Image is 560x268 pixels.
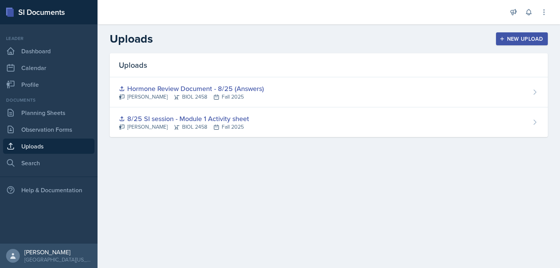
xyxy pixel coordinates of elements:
div: Leader [3,35,94,42]
a: 8/25 SI session - Module 1 Activity sheet [PERSON_NAME]BIOL 2458Fall 2025 [110,107,548,137]
a: Search [3,155,94,171]
div: [PERSON_NAME] BIOL 2458 Fall 2025 [119,123,249,131]
a: Planning Sheets [3,105,94,120]
div: [GEOGRAPHIC_DATA][US_STATE] [24,256,91,263]
div: [PERSON_NAME] [24,248,91,256]
button: New Upload [496,32,548,45]
div: New Upload [501,36,543,42]
div: Documents [3,97,94,104]
div: Uploads [110,53,548,77]
div: [PERSON_NAME] BIOL 2458 Fall 2025 [119,93,264,101]
a: Profile [3,77,94,92]
a: Uploads [3,139,94,154]
div: Hormone Review Document - 8/25 (Answers) [119,83,264,94]
a: Observation Forms [3,122,94,137]
a: Hormone Review Document - 8/25 (Answers) [PERSON_NAME]BIOL 2458Fall 2025 [110,77,548,107]
div: 8/25 SI session - Module 1 Activity sheet [119,113,249,124]
div: Help & Documentation [3,182,94,198]
a: Dashboard [3,43,94,59]
a: Calendar [3,60,94,75]
h2: Uploads [110,32,153,46]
